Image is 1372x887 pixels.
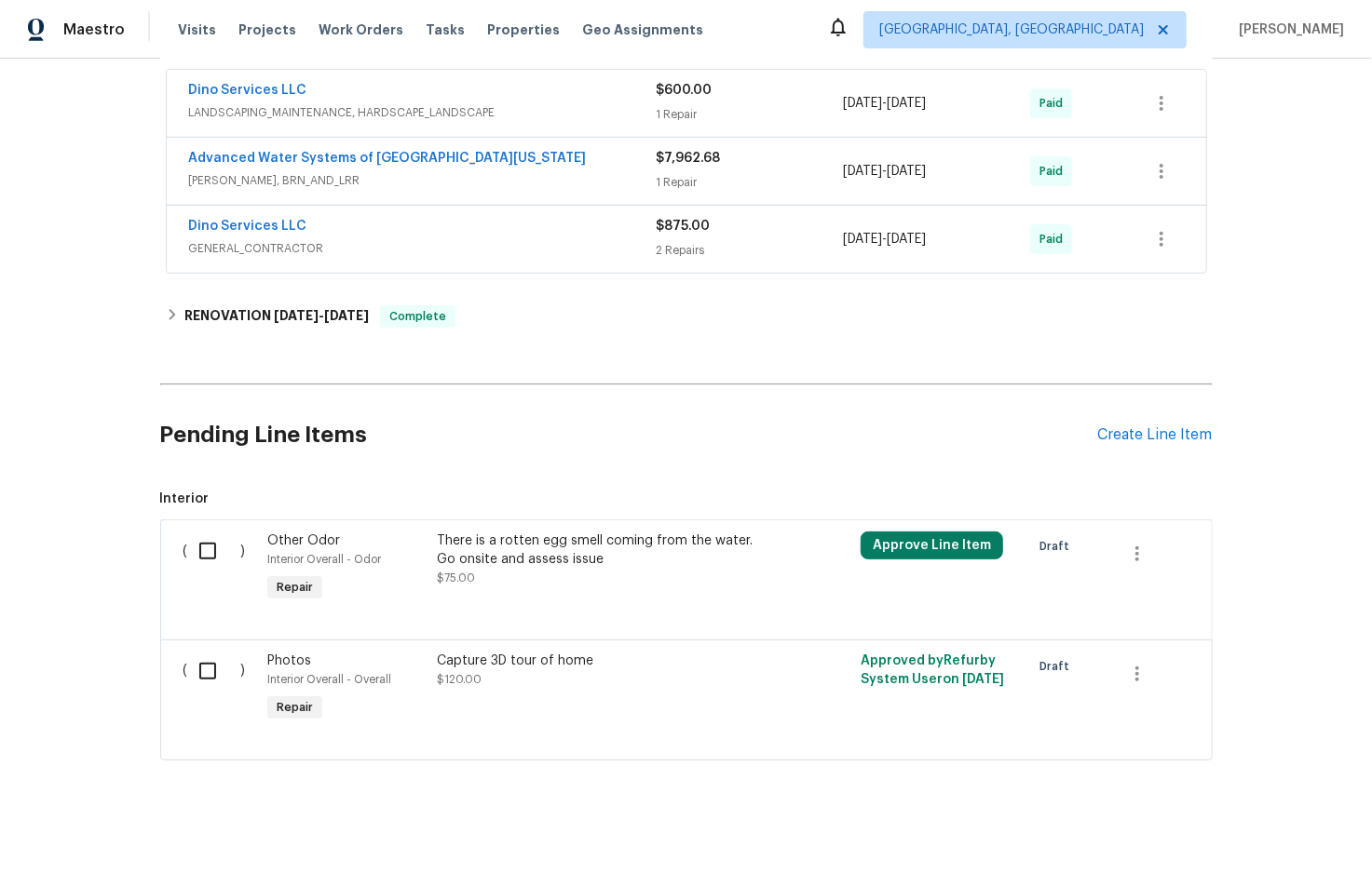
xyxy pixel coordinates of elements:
[657,105,844,124] div: 1 Repair
[657,152,721,165] span: $7,962.68
[1039,537,1077,556] span: Draft
[1098,426,1213,444] div: Create Line Item
[887,233,926,246] span: [DATE]
[1039,230,1070,249] span: Paid
[1039,94,1070,113] span: Paid
[843,97,882,110] span: [DATE]
[879,20,1144,39] span: [GEOGRAPHIC_DATA], [GEOGRAPHIC_DATA]
[437,652,765,670] div: Capture 3D tour of home
[843,94,926,113] span: -
[861,531,1003,559] button: Approve Line Item
[267,534,340,547] span: Other Odor
[1039,657,1077,676] span: Draft
[843,165,882,178] span: [DATE]
[382,307,454,326] span: Complete
[189,171,657,190] span: [PERSON_NAME], BRN_AND_LRR
[184,305,369,328] h6: RENOVATION
[657,241,844,260] div: 2 Repairs
[178,526,263,611] div: ( )
[843,162,926,181] span: -
[657,84,713,97] span: $600.00
[189,220,307,233] a: Dino Services LLC
[274,309,369,322] span: -
[319,20,403,39] span: Work Orders
[189,239,657,258] span: GENERAL_CONTRACTOR
[437,674,482,685] span: $120.00
[189,103,657,122] span: LANDSCAPING_MAINTENANCE, HARDSCAPE_LANDSCAPE
[426,23,465,36] span: Tasks
[267,554,381,565] span: Interior Overall - Odor
[238,20,296,39] span: Projects
[657,173,844,192] div: 1 Repair
[63,20,125,39] span: Maestro
[962,673,1004,686] span: [DATE]
[843,230,926,249] span: -
[861,654,1004,686] span: Approved by Refurby System User on
[274,309,319,322] span: [DATE]
[189,152,587,165] a: Advanced Water Systems of [GEOGRAPHIC_DATA][US_STATE]
[324,309,369,322] span: [DATE]
[1039,162,1070,181] span: Paid
[437,572,475,584] span: $75.00
[269,578,320,597] span: Repair
[178,20,216,39] span: Visits
[487,20,560,39] span: Properties
[189,84,307,97] a: Dino Services LLC
[160,392,1098,478] h2: Pending Line Items
[887,165,926,178] span: [DATE]
[160,294,1213,339] div: RENOVATION [DATE]-[DATE]Complete
[267,654,311,667] span: Photos
[269,698,320,717] span: Repair
[437,531,765,569] div: There is a rotten egg smell coming from the water. Go onsite and assess issue
[582,20,703,39] span: Geo Assignments
[267,674,391,685] span: Interior Overall - Overall
[887,97,926,110] span: [DATE]
[657,220,711,233] span: $875.00
[178,646,263,732] div: ( )
[843,233,882,246] span: [DATE]
[160,490,1213,508] span: Interior
[1231,20,1344,39] span: [PERSON_NAME]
